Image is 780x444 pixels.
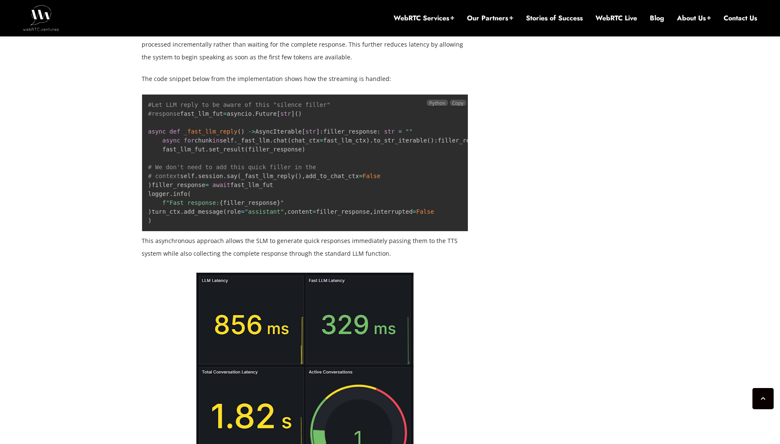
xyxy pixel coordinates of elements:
[23,5,59,31] img: WebRTC.ventures
[320,128,323,135] span: :
[238,173,241,179] span: (
[370,208,373,215] span: ,
[184,128,237,135] span: _fast_llm_reply
[363,173,380,179] span: False
[405,128,413,135] span: ""
[170,128,180,135] span: def
[252,128,255,135] span: >
[650,14,664,23] a: Blog
[526,14,583,23] a: Stories of Success
[220,199,223,206] span: {
[452,100,464,106] span: Copy
[320,137,323,144] span: =
[434,137,437,144] span: :
[195,173,198,179] span: .
[180,208,184,215] span: .
[366,137,369,144] span: )
[220,199,280,206] span: filler_response
[238,128,241,135] span: (
[212,182,230,188] span: await
[284,208,287,215] span: ,
[295,173,298,179] span: (
[234,137,237,144] span: .
[162,137,180,144] span: async
[313,208,316,215] span: =
[291,110,294,117] span: ]
[724,14,757,23] a: Contact Us
[302,146,305,153] span: )
[148,110,180,117] span: #response
[212,137,220,144] span: in
[148,128,166,135] span: async
[162,199,220,206] span: f"Fast response:
[148,182,151,188] span: )
[359,173,362,179] span: =
[384,128,394,135] span: str
[316,128,319,135] span: ]
[245,208,284,215] span: "assistant"
[148,173,180,179] span: # context
[241,128,244,135] span: )
[252,110,255,117] span: .
[377,128,380,135] span: :
[148,217,151,224] span: )
[394,14,454,23] a: WebRTC Services
[148,208,151,215] span: )
[248,128,252,135] span: -
[241,208,244,215] span: =
[427,100,447,106] span: Python
[467,14,513,23] a: Our Partners
[223,110,226,117] span: =
[277,199,280,206] span: }
[277,110,280,117] span: [
[288,137,291,144] span: (
[205,146,209,153] span: .
[280,199,284,206] span: "
[427,137,431,144] span: (
[280,110,291,117] span: str
[295,110,298,117] span: (
[142,25,468,64] p: Both the small and large language models use a streaming architecture, where tokens are generated...
[148,101,552,224] code: fast_llm_fut asyncio Future AsyncIterable filler_response chunk self _fast_llm chat chat_ctx fast...
[142,235,468,260] p: This asynchronous approach allows the SLM to generate quick responses immediately passing them to...
[302,128,305,135] span: [
[298,173,302,179] span: )
[187,190,191,197] span: (
[142,73,468,85] p: The code snippet below from the implementation shows how the streaming is handled:
[270,137,273,144] span: .
[416,208,434,215] span: False
[302,173,305,179] span: ,
[677,14,711,23] a: About Us
[595,14,637,23] a: WebRTC Live
[370,137,373,144] span: .
[205,182,209,188] span: =
[170,190,173,197] span: .
[398,128,402,135] span: =
[184,137,194,144] span: for
[431,137,434,144] span: )
[148,164,316,170] span: # We don't need to add this quick filler in the
[413,208,416,215] span: =
[245,146,248,153] span: (
[148,101,330,108] span: #Let LLM reply to be aware of this "silence filler"
[298,110,302,117] span: )
[305,128,316,135] span: str
[223,173,226,179] span: .
[450,100,466,106] button: Copy
[223,208,226,215] span: (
